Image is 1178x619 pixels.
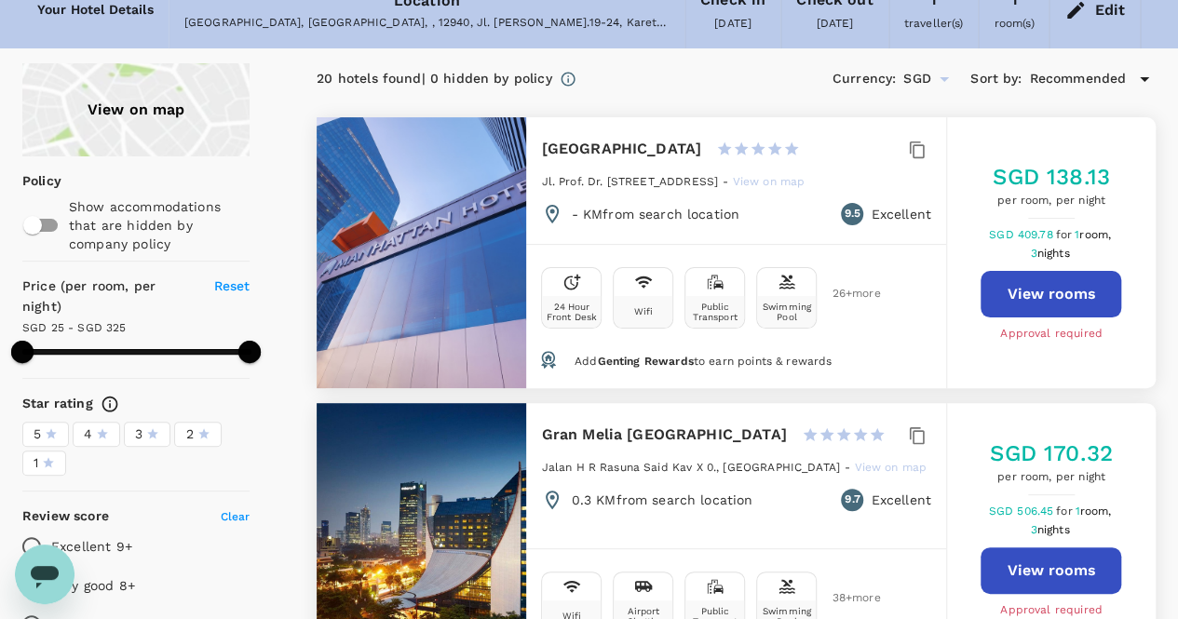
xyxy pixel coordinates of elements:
[541,461,839,474] span: Jalan H R Rasuna Said Kav X 0., [GEOGRAPHIC_DATA]
[541,136,701,162] h6: [GEOGRAPHIC_DATA]
[689,302,740,322] div: Public Transport
[571,205,739,223] p: - KM from search location
[993,162,1110,192] h5: SGD 138.13
[854,461,927,474] span: View on map
[904,17,964,30] span: traveller(s)
[714,17,751,30] span: [DATE]
[845,461,854,474] span: -
[833,69,896,89] h6: Currency :
[1030,247,1072,260] span: 3
[1075,505,1114,518] span: 1
[988,505,1056,518] span: SGD 506.45
[546,302,597,322] div: 24 Hour Front Desk
[34,453,38,473] span: 1
[1029,69,1126,89] span: Recommended
[1037,247,1070,260] span: nights
[541,422,786,448] h6: Gran Melia [GEOGRAPHIC_DATA]
[1030,523,1072,536] span: 3
[990,438,1113,468] h5: SGD 170.32
[1079,228,1111,241] span: room,
[871,205,930,223] p: Excellent
[22,63,250,156] a: View on map
[1056,505,1075,518] span: for
[845,491,860,509] span: 9.7
[51,576,135,595] p: Very good 8+
[832,592,860,604] span: 38 + more
[135,424,142,444] span: 3
[1055,228,1074,241] span: for
[22,394,93,414] h6: Star rating
[993,192,1110,210] span: per room, per night
[541,175,718,188] span: Jl. Prof. Dr. [STREET_ADDRESS]
[317,69,551,89] div: 20 hotels found | 0 hidden by policy
[69,197,249,253] p: Show accommodations that are hidden by company policy
[571,491,752,509] p: 0.3 KM from search location
[761,302,812,322] div: Swimming Pool
[51,537,132,556] p: Excellent 9+
[732,173,805,188] a: View on map
[575,355,832,368] span: Add to earn points & rewards
[994,17,1034,30] span: room(s)
[832,288,860,300] span: 26 + more
[1080,505,1112,518] span: room,
[1037,523,1070,536] span: nights
[990,468,1113,487] span: per room, per night
[871,491,930,509] p: Excellent
[22,506,109,527] h6: Review score
[1075,228,1114,241] span: 1
[981,271,1121,317] button: View rooms
[15,545,74,604] iframe: Button to launch messaging window
[184,14,670,33] div: [GEOGRAPHIC_DATA], [GEOGRAPHIC_DATA], , 12940, Jl. [PERSON_NAME].19-24, Karet Kuningan, Ke[GEOGRA...
[22,171,34,190] p: Policy
[634,306,654,316] div: Wifi
[84,424,92,444] span: 4
[22,276,193,317] h6: Price (per room, per night)
[101,395,119,413] svg: Star ratings are awarded to properties to represent the quality of services, facilities, and amen...
[845,205,860,223] span: 9.5
[732,175,805,188] span: View on map
[854,459,927,474] a: View on map
[989,228,1056,241] span: SGD 409.78
[214,278,250,293] span: Reset
[723,175,732,188] span: -
[970,69,1022,89] h6: Sort by :
[34,424,41,444] span: 5
[221,510,250,523] span: Clear
[931,66,957,92] button: Open
[597,355,693,368] span: Genting Rewards
[816,17,853,30] span: [DATE]
[981,547,1121,594] button: View rooms
[185,424,193,444] span: 2
[1000,325,1103,343] span: Approval required
[22,321,126,334] span: SGD 25 - SGD 325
